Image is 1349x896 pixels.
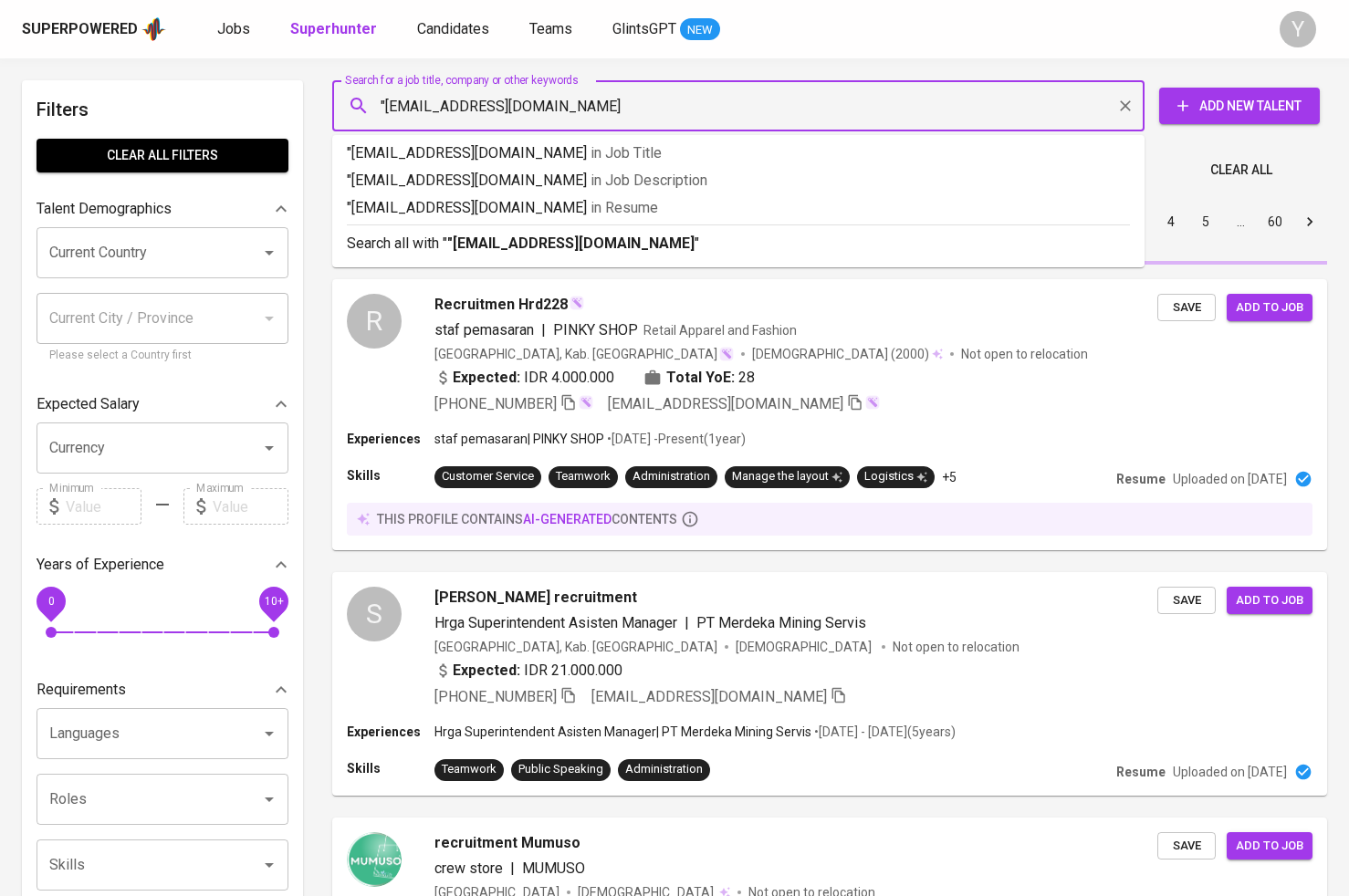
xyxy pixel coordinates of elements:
p: • [DATE] - [DATE] ( 5 years ) [811,723,956,741]
span: GlintsGPT [612,20,676,37]
b: Total YoE: [666,367,735,389]
span: Add to job [1236,590,1303,611]
div: IDR 21.000.000 [434,660,622,682]
p: Resume [1116,763,1166,781]
p: Experiences [347,430,434,448]
button: Add to job [1227,294,1312,322]
span: [PHONE_NUMBER] [434,688,557,705]
button: Go to page 5 [1191,207,1220,236]
button: Go to page 60 [1260,207,1290,236]
span: [PERSON_NAME] recruitment [434,587,637,609]
img: magic_wand.svg [579,395,593,410]
button: Clear All [1203,153,1280,187]
button: Save [1157,832,1216,860]
span: Retail Apparel and Fashion [643,323,797,338]
p: Skills [347,759,434,777]
a: Superpoweredapp logo [22,16,166,43]
button: Open [256,721,282,746]
p: this profile contains contents [377,510,677,528]
input: Value [213,488,288,525]
span: Teams [529,20,572,37]
p: Skills [347,466,434,484]
button: Clear [1113,93,1138,119]
div: Teamwork [556,468,611,485]
div: Manage the layout [732,468,842,485]
p: • [DATE] - Present ( 1 year ) [604,430,746,448]
button: Add to job [1227,587,1312,615]
p: Not open to relocation [961,345,1088,363]
h6: Filters [37,95,288,124]
b: Expected: [453,367,520,389]
span: Hrga Superintendent Asisten Manager [434,614,677,631]
div: Customer Service [442,468,534,485]
span: Clear All filters [51,144,274,167]
p: Talent Demographics [37,198,172,220]
a: Candidates [417,18,493,41]
button: Open [256,852,282,878]
button: Save [1157,294,1216,322]
span: in Job Description [591,172,707,189]
p: Expected Salary [37,393,140,415]
span: Candidates [417,20,489,37]
img: magic_wand.svg [865,395,880,410]
div: (2000) [752,345,943,363]
div: [GEOGRAPHIC_DATA], Kab. [GEOGRAPHIC_DATA] [434,345,734,363]
img: magic_wand.svg [719,347,734,361]
a: Teams [529,18,576,41]
div: Administration [625,761,703,778]
span: Recruitmen Hrd228 [434,294,568,316]
div: Y [1280,11,1316,47]
div: Expected Salary [37,386,288,422]
img: magic_wand.svg [570,296,584,310]
b: "[EMAIL_ADDRESS][DOMAIN_NAME] [447,234,695,252]
span: recruitment Mumuso [434,832,580,854]
span: [EMAIL_ADDRESS][DOMAIN_NAME] [608,395,843,412]
span: Add to job [1236,836,1303,857]
div: … [1226,213,1255,231]
span: AI-generated [523,512,612,526]
div: S [347,587,402,641]
img: fe15ef613e14b1f682e96ecf4b2c6f9b.png [347,832,402,887]
p: "[EMAIL_ADDRESS][DOMAIN_NAME] [347,170,1130,192]
span: PT Merdeka Mining Servis [696,614,866,631]
button: Clear All filters [37,139,288,172]
a: Superhunter [290,18,381,41]
p: Experiences [347,723,434,741]
span: [PHONE_NUMBER] [434,395,557,412]
span: Add New Talent [1174,95,1305,118]
span: PINKY SHOP [553,321,638,339]
span: staf pemasaran [434,321,534,339]
span: in Job Title [591,144,662,161]
button: Add New Talent [1159,88,1320,124]
div: Logistics [864,468,927,485]
span: | [685,612,689,634]
span: [EMAIL_ADDRESS][DOMAIN_NAME] [591,688,827,705]
p: Resume [1116,470,1166,488]
div: Talent Demographics [37,191,288,227]
span: Save [1166,836,1207,857]
p: Uploaded on [DATE] [1173,470,1287,488]
span: | [510,858,515,880]
span: Clear All [1210,159,1272,182]
span: Add to job [1236,297,1303,318]
span: NEW [680,21,720,39]
b: Expected: [453,660,520,682]
div: Administration [633,468,710,485]
div: [GEOGRAPHIC_DATA], Kab. [GEOGRAPHIC_DATA] [434,638,717,656]
p: "[EMAIL_ADDRESS][DOMAIN_NAME] [347,197,1130,219]
span: 10+ [264,595,283,608]
span: 0 [47,595,54,608]
b: Superhunter [290,20,377,37]
span: | [541,319,546,341]
button: Open [256,787,282,812]
button: Save [1157,587,1216,615]
span: in Resume [591,199,658,216]
span: 28 [738,367,755,389]
span: Jobs [217,20,250,37]
span: [DEMOGRAPHIC_DATA] [736,638,874,656]
button: Add to job [1227,832,1312,860]
p: Hrga Superintendent Asisten Manager | PT Merdeka Mining Servis [434,723,811,741]
div: Years of Experience [37,547,288,583]
span: Save [1166,590,1207,611]
input: Value [66,488,141,525]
